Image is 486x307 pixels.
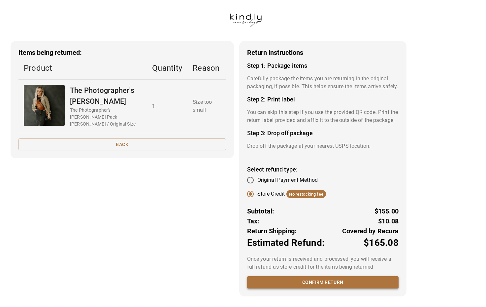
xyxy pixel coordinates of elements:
p: Once your return is received and processed, you will receive a full refund as store credit for th... [247,255,399,271]
p: $10.08 [378,216,399,226]
p: Return Shipping: [247,226,297,236]
p: Size too small [193,98,221,114]
p: Covered by Recura [342,226,399,236]
img: kindlycamerabags.myshopify.com-b37650f6-6cf4-42a0-a808-989f93ebecdf [220,4,271,32]
div: Store Credit [257,190,326,198]
h4: Select refund type: [247,166,399,173]
p: Reason [193,62,221,74]
span: Original Payment Method [257,176,318,184]
button: Back [18,138,226,151]
h4: Step 1: Package items [247,62,399,69]
h4: Step 3: Drop off package [247,130,399,137]
button: Confirm return [247,276,399,288]
p: The Photographer's [PERSON_NAME] [70,85,142,107]
p: Product [24,62,142,74]
p: Tax: [247,216,260,226]
p: The Photographer's [PERSON_NAME] Pack - [PERSON_NAME] / Original Size [70,107,142,128]
p: Estimated Refund: [247,236,325,250]
h3: Return instructions [247,49,399,57]
p: $155.00 [374,206,399,216]
h4: Step 2: Print label [247,96,399,103]
p: Carefully package the items you are returning in the original packaging, if possible. This helps ... [247,75,399,91]
p: 1 [152,102,182,110]
p: Drop off the package at your nearest USPS location. [247,142,399,150]
p: You can skip this step if you use the provided QR code. Print the return label provided and affix... [247,108,399,124]
span: No restocking fee [286,191,326,198]
p: $165.08 [364,236,399,250]
h3: Items being returned: [18,49,226,57]
p: Subtotal: [247,206,275,216]
p: Quantity [152,62,182,74]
